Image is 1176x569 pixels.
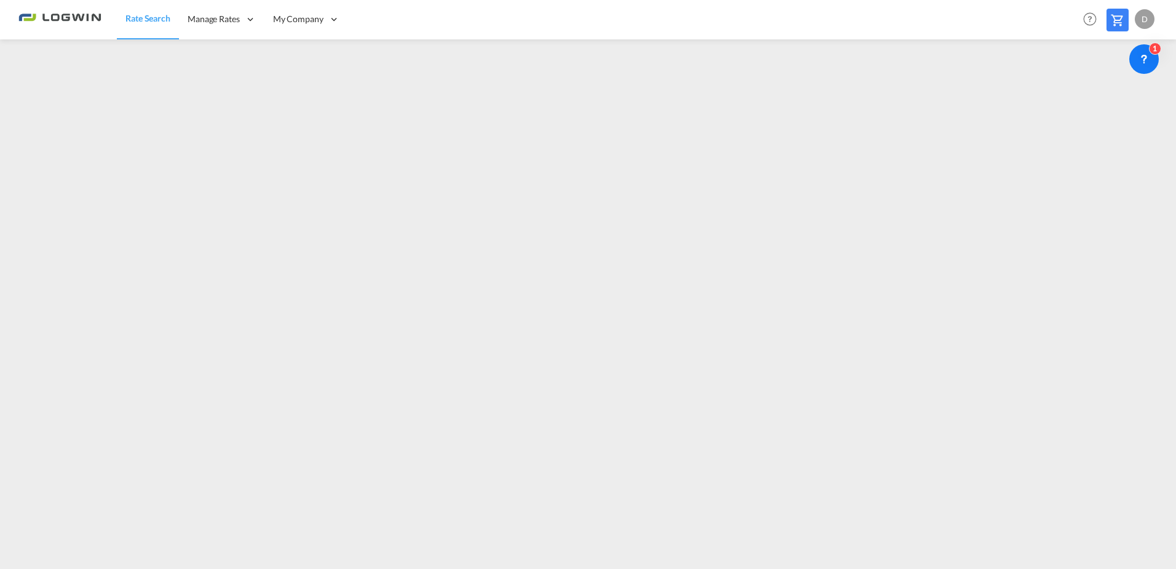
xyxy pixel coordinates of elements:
[273,13,324,25] span: My Company
[1135,9,1154,29] div: D
[1079,9,1106,31] div: Help
[18,6,101,33] img: bc73a0e0d8c111efacd525e4c8ad7d32.png
[188,13,240,25] span: Manage Rates
[1079,9,1100,30] span: Help
[125,13,170,23] span: Rate Search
